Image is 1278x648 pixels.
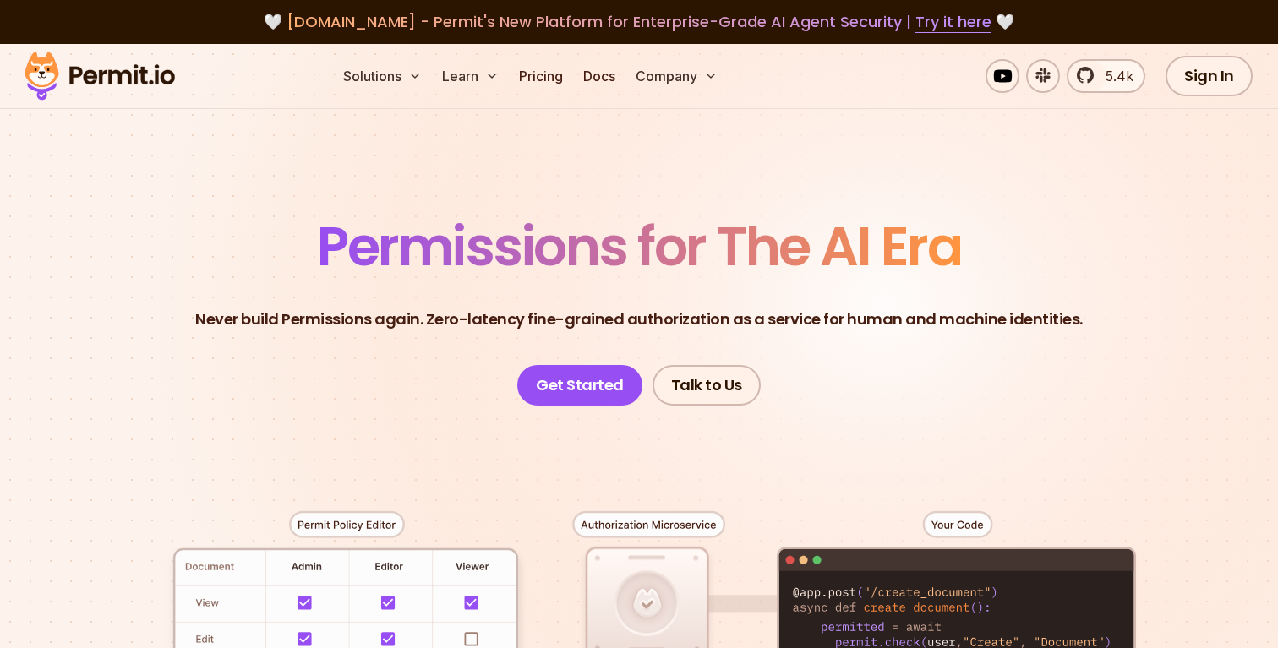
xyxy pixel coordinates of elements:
[1067,59,1145,93] a: 5.4k
[1095,66,1133,86] span: 5.4k
[336,59,429,93] button: Solutions
[1166,56,1253,96] a: Sign In
[653,365,761,406] a: Talk to Us
[517,365,642,406] a: Get Started
[41,10,1237,34] div: 🤍 🤍
[629,59,724,93] button: Company
[915,11,991,33] a: Try it here
[317,209,961,284] span: Permissions for The AI Era
[576,59,622,93] a: Docs
[17,47,183,105] img: Permit logo
[195,308,1083,331] p: Never build Permissions again. Zero-latency fine-grained authorization as a service for human and...
[512,59,570,93] a: Pricing
[287,11,991,32] span: [DOMAIN_NAME] - Permit's New Platform for Enterprise-Grade AI Agent Security |
[435,59,505,93] button: Learn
